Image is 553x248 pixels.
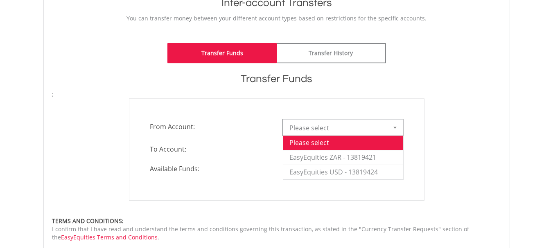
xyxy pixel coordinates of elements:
[167,43,277,63] a: Transfer Funds
[61,233,158,241] a: EasyEquities Terms and Conditions
[277,43,386,63] a: Transfer History
[144,142,277,156] span: To Account:
[283,150,403,165] li: EasyEquities ZAR - 13819421
[283,135,403,150] li: Please select
[52,71,501,86] h1: Transfer Funds
[144,164,277,174] span: Available Funds:
[289,120,385,136] span: Please select
[52,217,501,241] div: I confirm that I have read and understand the terms and conditions governing this transaction, as...
[283,165,403,179] li: EasyEquities USD - 13819424
[52,217,501,225] div: TERMS AND CONDITIONS:
[52,14,501,22] p: You can transfer money between your different account types based on restrictions for the specifi...
[144,119,277,134] span: From Account:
